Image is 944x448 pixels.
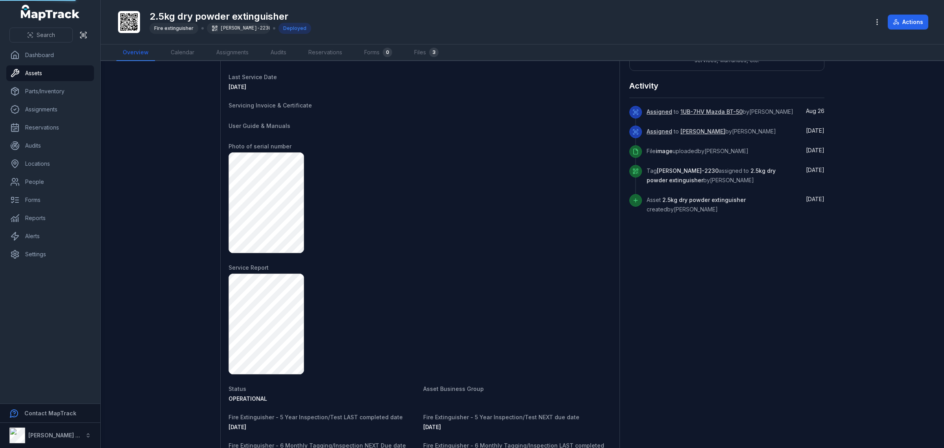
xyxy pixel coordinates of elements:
strong: Contact MapTrack [24,410,76,417]
div: Deployed [278,23,311,34]
button: Actions [888,15,928,30]
a: Assignments [6,102,94,117]
a: Settings [6,246,94,262]
time: 5/1/2025, 12:00:00 AM [229,83,246,90]
h1: 2.5kg dry powder extinguisher [149,10,311,23]
a: MapTrack [21,5,80,20]
time: 4/28/2025, 11:27:57 AM [806,147,824,154]
time: 6/13/2025, 2:45:46 PM [806,127,824,134]
span: OPERATIONAL [229,395,267,402]
time: 4/28/2025, 11:27:47 AM [806,167,824,173]
span: 2.5kg dry powder extinguisher [647,167,776,183]
span: Status [229,385,246,392]
div: 3 [429,48,439,57]
div: 0 [383,48,392,57]
span: [PERSON_NAME]-2230 [657,167,719,174]
span: [DATE] [229,83,246,90]
button: Search [9,28,73,43]
span: Servicing Invoice & Certificate [229,102,312,109]
a: Reports [6,210,94,226]
a: Audits [6,138,94,154]
span: to by [PERSON_NAME] [647,108,793,115]
span: to by [PERSON_NAME] [647,128,776,135]
span: Tag assigned to by [PERSON_NAME] [647,167,776,183]
span: Photo of serial number [229,143,291,150]
span: Search [37,31,55,39]
span: User Guide & Manuals [229,122,290,129]
span: Last Service Date [229,74,277,80]
a: Locations [6,156,94,172]
a: Alerts [6,228,94,244]
h2: Activity [629,80,658,91]
a: Overview [116,44,155,61]
a: [PERSON_NAME] [680,128,725,135]
a: Files3 [408,44,445,61]
span: Fire Extinguisher - 5 Year Inspection/Test LAST completed date [229,414,403,420]
span: Asset created by [PERSON_NAME] [647,196,746,213]
time: 3/31/2025, 12:00:00 AM [229,424,246,430]
a: Assets [6,65,94,81]
a: Audits [264,44,293,61]
span: File uploaded by [PERSON_NAME] [647,148,749,154]
span: [DATE] [806,167,824,173]
strong: [PERSON_NAME] Air [28,432,83,439]
span: Fire Extinguisher - 5 Year Inspection/Test NEXT due date [423,414,579,420]
a: Forms [6,192,94,208]
span: [DATE] [806,196,824,202]
span: Asset Business Group [423,385,484,392]
span: image [656,148,673,154]
a: 1UB-7HV Mazda BT-50 [680,108,743,116]
a: People [6,174,94,190]
span: [DATE] [423,424,441,430]
span: Fire extinguisher [154,25,194,31]
span: [DATE] [229,424,246,430]
span: [DATE] [806,127,824,134]
div: [PERSON_NAME]-2230 [207,23,270,34]
time: 8/26/2025, 4:28:15 PM [806,107,824,114]
span: Aug 26 [806,107,824,114]
a: Calendar [164,44,201,61]
a: Assigned [647,128,672,135]
time: 3/31/2028, 12:00:00 AM [423,424,441,430]
span: Service Report [229,264,269,271]
a: Dashboard [6,47,94,63]
span: 2.5kg dry powder extinguisher [662,196,746,203]
a: Parts/Inventory [6,83,94,99]
a: Assigned [647,108,672,116]
a: Reservations [6,120,94,135]
time: 4/28/2025, 11:27:47 AM [806,196,824,202]
a: Assignments [210,44,255,61]
span: [DATE] [806,147,824,154]
a: Forms0 [358,44,398,61]
a: Reservations [302,44,348,61]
